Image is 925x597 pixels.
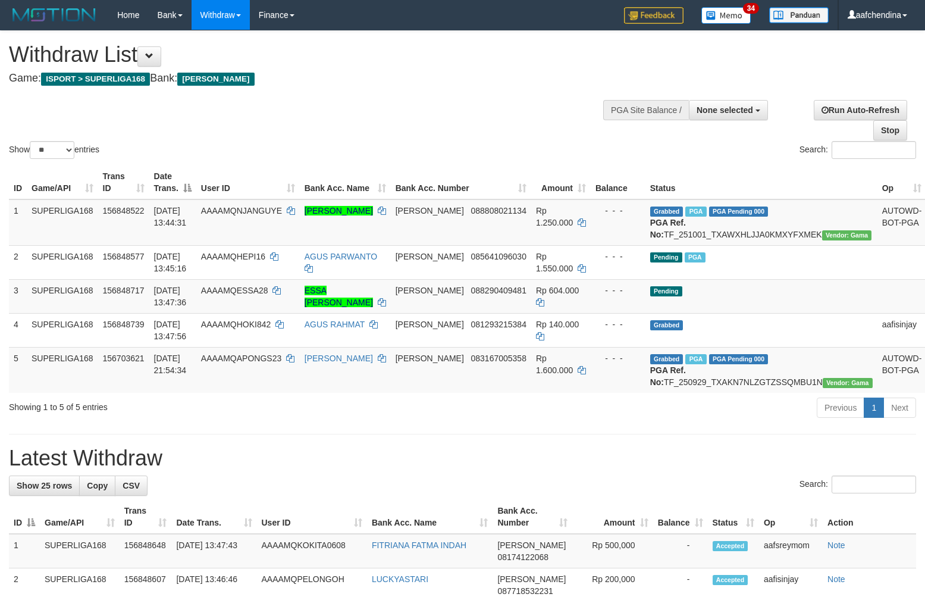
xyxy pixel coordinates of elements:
th: Date Trans.: activate to sort column descending [149,165,196,199]
span: AAAAMQNJANGUYE [201,206,282,215]
img: panduan.png [769,7,829,23]
span: PGA Pending [709,207,769,217]
a: Previous [817,398,864,418]
input: Search: [832,141,916,159]
th: Bank Acc. Number: activate to sort column ascending [493,500,572,534]
span: Vendor URL: https://trx31.1velocity.biz [822,230,872,240]
th: Bank Acc. Name: activate to sort column ascending [367,500,493,534]
span: Copy 083167005358 to clipboard [471,354,526,363]
span: Copy [87,481,108,490]
th: Trans ID: activate to sort column ascending [98,165,149,199]
td: SUPERLIGA168 [27,279,98,313]
td: 5 [9,347,27,393]
span: Pending [650,286,682,296]
th: Trans ID: activate to sort column ascending [120,500,172,534]
span: Marked by aafchhiseyha [685,354,706,364]
td: TF_251001_TXAWXHLJJA0KMXYFXMEK [645,199,877,246]
h4: Game: Bank: [9,73,605,85]
span: ISPORT > SUPERLIGA168 [41,73,150,86]
td: 156848648 [120,534,172,568]
span: Copy 081293215384 to clipboard [471,320,526,329]
span: Grabbed [650,207,683,217]
span: [PERSON_NAME] [396,286,464,295]
th: Amount: activate to sort column ascending [572,500,653,534]
a: Copy [79,476,115,496]
span: Show 25 rows [17,481,72,490]
span: AAAAMQHOKI842 [201,320,271,329]
span: Copy 088290409481 to clipboard [471,286,526,295]
th: Balance [591,165,645,199]
td: SUPERLIGA168 [27,313,98,347]
img: MOTION_logo.png [9,6,99,24]
span: Copy 08174122068 to clipboard [497,552,548,562]
a: Run Auto-Refresh [814,100,907,120]
th: Bank Acc. Number: activate to sort column ascending [391,165,531,199]
th: Game/API: activate to sort column ascending [27,165,98,199]
img: Feedback.jpg [624,7,683,24]
div: PGA Site Balance / [603,100,689,120]
th: User ID: activate to sort column ascending [257,500,367,534]
th: ID [9,165,27,199]
span: [PERSON_NAME] [497,574,566,584]
a: Next [883,398,916,418]
select: Showentries [30,141,74,159]
td: - [653,534,708,568]
span: Rp 1.600.000 [536,354,573,375]
td: SUPERLIGA168 [27,245,98,279]
span: [PERSON_NAME] [396,354,464,363]
span: AAAAMQAPONGS23 [201,354,281,363]
span: 156848522 [103,206,145,215]
span: [PERSON_NAME] [396,252,464,261]
a: LUCKYASTARI [372,574,428,584]
span: [DATE] 13:44:31 [154,206,187,227]
span: [PERSON_NAME] [396,206,464,215]
label: Show entries [9,141,99,159]
th: Action [823,500,916,534]
a: Show 25 rows [9,476,80,496]
span: Rp 140.000 [536,320,579,329]
div: Showing 1 to 5 of 5 entries [9,396,377,413]
a: [PERSON_NAME] [305,206,373,215]
th: Balance: activate to sort column ascending [653,500,708,534]
td: SUPERLIGA168 [27,347,98,393]
div: - - - [595,285,641,296]
div: - - - [595,352,641,364]
span: 156848577 [103,252,145,261]
span: Grabbed [650,354,683,364]
a: ESSA [PERSON_NAME] [305,286,373,307]
a: AGUS PARWANTO [305,252,377,261]
td: [DATE] 13:47:43 [171,534,256,568]
label: Search: [799,141,916,159]
th: Bank Acc. Name: activate to sort column ascending [300,165,391,199]
div: - - - [595,205,641,217]
span: AAAAMQESSA28 [201,286,268,295]
a: AGUS RAHMAT [305,320,365,329]
img: Button%20Memo.svg [701,7,751,24]
td: SUPERLIGA168 [27,199,98,246]
td: 4 [9,313,27,347]
a: Stop [873,120,907,140]
div: - - - [595,318,641,330]
th: Date Trans.: activate to sort column ascending [171,500,256,534]
td: 1 [9,199,27,246]
span: Copy 088808021134 to clipboard [471,206,526,215]
span: CSV [123,481,140,490]
span: [DATE] 13:45:16 [154,252,187,273]
td: SUPERLIGA168 [40,534,120,568]
span: Accepted [713,541,748,551]
span: [DATE] 13:47:56 [154,320,187,341]
th: Game/API: activate to sort column ascending [40,500,120,534]
span: Accepted [713,575,748,585]
span: 156703621 [103,354,145,363]
th: Status: activate to sort column ascending [708,500,759,534]
td: 1 [9,534,40,568]
label: Search: [799,476,916,493]
td: 3 [9,279,27,313]
input: Search: [832,476,916,493]
span: Grabbed [650,320,683,330]
a: Note [827,574,845,584]
span: [PERSON_NAME] [396,320,464,329]
th: Amount: activate to sort column ascending [531,165,591,199]
div: - - - [595,251,641,262]
span: AAAAMQHEPI16 [201,252,265,261]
